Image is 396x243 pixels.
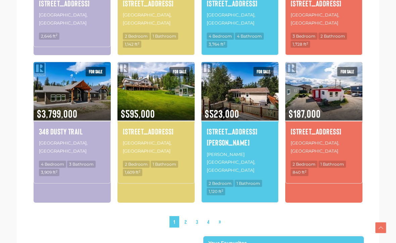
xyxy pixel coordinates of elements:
[123,10,189,28] p: [GEOGRAPHIC_DATA], [GEOGRAPHIC_DATA]
[207,10,273,28] p: [GEOGRAPHIC_DATA], [GEOGRAPHIC_DATA]
[291,10,357,28] p: [GEOGRAPHIC_DATA], [GEOGRAPHIC_DATA]
[318,33,347,40] span: 2 Bathroom
[215,216,225,228] a: »
[285,98,362,121] span: $187,000
[224,41,225,45] sup: 2
[123,41,141,48] span: 1,142 ft
[201,98,279,121] span: $523,000
[291,126,357,137] a: [STREET_ADDRESS]
[291,41,310,48] span: 1,728 ft
[39,10,105,28] p: [GEOGRAPHIC_DATA], [GEOGRAPHIC_DATA]
[123,138,189,156] p: [GEOGRAPHIC_DATA], [GEOGRAPHIC_DATA]
[235,180,262,187] span: 1 Bathroom
[291,138,357,156] p: [GEOGRAPHIC_DATA], [GEOGRAPHIC_DATA]
[207,41,227,48] span: 3,764 ft
[192,216,202,228] a: 3
[39,33,59,40] span: 2,646 ft
[39,161,66,168] span: 4 Bedroom
[151,33,178,40] span: 1 Bathroom
[235,33,264,40] span: 4 Bathroom
[337,67,357,76] span: For sale
[291,33,317,40] span: 3 Bedroom
[151,161,178,168] span: 1 Bathroom
[117,98,195,121] span: $595,000
[207,180,234,187] span: 2 Bedroom
[305,169,306,173] sup: 2
[221,189,223,192] sup: 2
[203,216,213,228] a: 4
[56,169,57,173] sup: 2
[207,150,273,175] p: [PERSON_NAME][GEOGRAPHIC_DATA], [GEOGRAPHIC_DATA]
[39,169,59,176] span: 3,909 ft
[207,188,225,195] span: 1,120 ft
[207,33,234,40] span: 4 Bedroom
[123,126,189,137] a: [STREET_ADDRESS]
[56,33,57,37] sup: 2
[139,169,140,173] sup: 2
[39,138,105,156] p: [GEOGRAPHIC_DATA], [GEOGRAPHIC_DATA]
[34,61,111,121] img: 348 DUSTY TRAIL, Whitehorse North, Yukon
[291,169,308,176] span: 840 ft
[123,161,150,168] span: 2 Bedroom
[138,41,139,45] sup: 2
[207,126,273,148] a: [STREET_ADDRESS][PERSON_NAME]
[318,161,346,168] span: 1 Bathroom
[86,67,106,76] span: For sale
[67,161,96,168] span: 3 Bathroom
[123,169,142,176] span: 1,609 ft
[169,67,190,76] span: For sale
[169,216,179,228] span: 1
[39,126,105,137] a: 348 Dusty Trail
[285,61,362,121] img: 37-37 SYCAMORE STREET, Whitehorse, Yukon
[34,98,111,121] span: $3,799,000
[181,216,191,228] a: 2
[291,161,317,168] span: 2 Bedroom
[253,67,274,76] span: For sale
[123,33,150,40] span: 2 Bedroom
[117,61,195,121] img: 52 LAKEVIEW ROAD, Whitehorse South, Yukon
[306,41,308,45] sup: 2
[201,61,279,121] img: 116 LOWELL STREET, Haines Junction, Yukon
